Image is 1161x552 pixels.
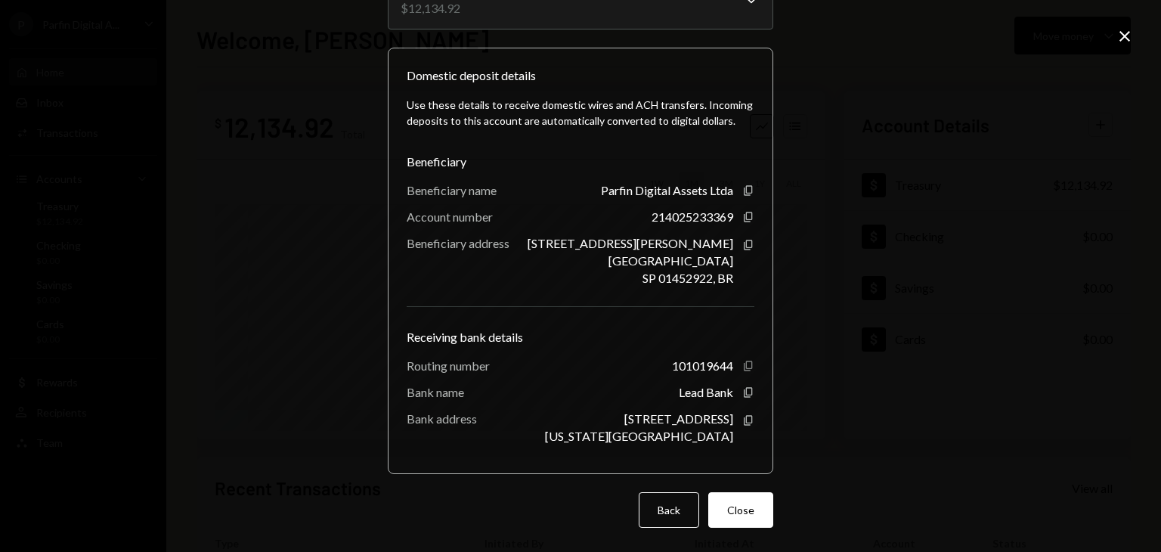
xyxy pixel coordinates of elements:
[528,236,733,250] div: [STREET_ADDRESS][PERSON_NAME]
[679,385,733,399] div: Lead Bank
[407,97,754,129] div: Use these details to receive domestic wires and ACH transfers. Incoming deposits to this account ...
[624,411,733,426] div: [STREET_ADDRESS]
[407,328,754,346] div: Receiving bank details
[407,153,754,171] div: Beneficiary
[407,183,497,197] div: Beneficiary name
[407,236,509,250] div: Beneficiary address
[708,492,773,528] button: Close
[608,253,733,268] div: [GEOGRAPHIC_DATA]
[639,492,699,528] button: Back
[407,67,536,85] div: Domestic deposit details
[407,385,464,399] div: Bank name
[407,411,477,426] div: Bank address
[407,209,493,224] div: Account number
[652,209,733,224] div: 214025233369
[407,358,490,373] div: Routing number
[545,429,733,443] div: [US_STATE][GEOGRAPHIC_DATA]
[672,358,733,373] div: 101019644
[642,271,733,285] div: SP 01452922, BR
[601,183,733,197] div: Parfin Digital Assets Ltda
